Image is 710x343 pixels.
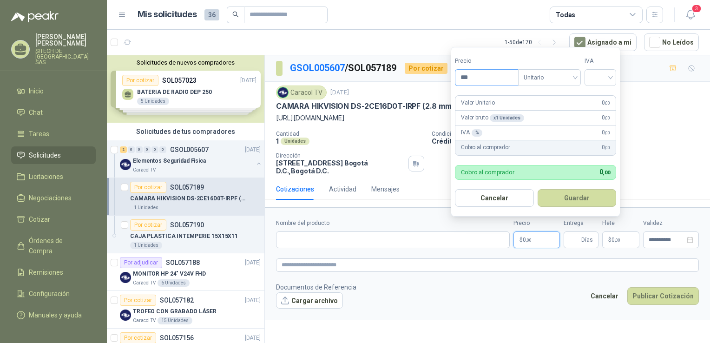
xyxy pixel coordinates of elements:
button: Cancelar [455,189,534,207]
p: / SOL057189 [290,61,397,75]
a: Inicio [11,82,96,100]
span: Remisiones [29,267,63,277]
a: Por cotizarSOL057189CAMARA HIKVISION DS-2CE16D0T-IRPF (2.8 mm) (C) HD 2MP1 Unidades [107,178,264,216]
span: ,00 [615,237,620,243]
div: 0 [136,146,143,153]
span: 0 [523,237,532,243]
label: Flete [602,219,639,228]
span: Configuración [29,289,70,299]
p: Cantidad [276,131,424,137]
span: Licitaciones [29,171,63,182]
span: 0 [599,168,610,176]
span: ,00 [526,237,532,243]
p: TROFEO CON GRABADO LÁSER [133,307,217,316]
p: [DATE] [245,258,261,267]
span: Tareas [29,129,49,139]
p: SITECH DE [GEOGRAPHIC_DATA] SAS [35,48,96,65]
p: Dirección [276,152,405,159]
p: Cobro al comprador [461,143,510,152]
img: Company Logo [278,87,288,98]
h1: Mis solicitudes [138,8,197,21]
p: SOL057156 [160,335,194,341]
p: CAMARA HIKVISION DS-2CE16D0T-IRPF (2.8 mm) (C) HD 2MP [276,101,497,111]
a: Licitaciones [11,168,96,185]
p: Valor bruto [461,113,524,122]
p: GSOL005607 [170,146,209,153]
span: 0 [611,237,620,243]
div: 2 [120,146,127,153]
div: Por cotizar [120,295,156,306]
label: Nombre del producto [276,219,510,228]
span: Inicio [29,86,44,96]
span: Unitario [524,71,575,85]
a: Remisiones [11,264,96,281]
a: 2 0 0 0 0 0 GSOL005607[DATE] Company LogoElementos Seguridad FisicaCaracol TV [120,144,263,174]
a: Por cotizarSOL057182[DATE] Company LogoTROFEO CON GRABADO LÁSERCaracol TV15 Unidades [107,291,264,329]
a: GSOL005607 [290,62,345,73]
div: % [472,129,483,137]
a: Por adjudicarSOL057188[DATE] Company LogoMONITOR HP 24" V24V FHDCaracol TV6 Unidades [107,253,264,291]
img: Company Logo [120,272,131,283]
span: Cotizar [29,214,50,224]
div: Caracol TV [276,86,327,99]
label: Validez [643,219,699,228]
div: 15 Unidades [158,317,192,324]
div: Solicitudes de nuevos compradoresPor cotizarSOL057023[DATE] BATERIA DE RADIO DEP 2505 UnidadesPor... [107,55,264,123]
p: Valor Unitario [461,99,495,107]
div: 0 [144,146,151,153]
button: Guardar [538,189,617,207]
button: Solicitudes de nuevos compradores [111,59,261,66]
p: [DATE] [245,334,261,343]
p: IVA [461,128,482,137]
span: Solicitudes [29,150,61,160]
span: ,00 [603,170,610,176]
p: Caracol TV [133,317,156,324]
p: $ 0,00 [602,231,639,248]
img: Logo peakr [11,11,59,22]
p: Documentos de Referencia [276,282,356,292]
div: 0 [151,146,158,153]
img: Company Logo [120,159,131,170]
p: CAMARA HIKVISION DS-2CE16D0T-IRPF (2.8 mm) (C) HD 2MP [130,194,246,203]
label: IVA [585,57,616,66]
p: MONITOR HP 24" V24V FHD [133,270,206,278]
div: Por adjudicar [120,257,162,268]
span: 3 [691,4,702,13]
p: Caracol TV [133,166,156,174]
div: x 1 Unidades [490,114,524,122]
p: 1 [276,137,279,145]
div: Todas [556,10,575,20]
span: Días [581,232,593,248]
div: Por cotizar [130,219,166,231]
span: Manuales y ayuda [29,310,82,320]
a: Por cotizarSOL057190CAJA PLASTICA INTEMPERIE 15X15X111 Unidades [107,216,264,253]
button: Asignado a mi [569,33,637,51]
div: Unidades [281,138,309,145]
p: Cobro al comprador [461,169,514,175]
p: Caracol TV [133,279,156,287]
p: $0,00 [513,231,560,248]
p: [URL][DOMAIN_NAME] [276,113,699,123]
button: Cancelar [585,287,624,305]
span: search [232,11,239,18]
span: 0 [602,143,610,152]
span: Negociaciones [29,193,72,203]
p: [DATE] [330,88,349,97]
span: 0 [602,99,610,107]
p: [DATE] [245,296,261,305]
span: 36 [204,9,219,20]
p: Condición de pago [432,131,707,137]
a: Manuales y ayuda [11,306,96,324]
p: [STREET_ADDRESS] Bogotá D.C. , Bogotá D.C. [276,159,405,175]
a: Configuración [11,285,96,303]
label: Precio [455,57,518,66]
button: No Leídos [644,33,699,51]
span: Órdenes de Compra [29,236,87,256]
p: SOL057188 [166,259,200,266]
button: Publicar Cotización [627,287,699,305]
div: Solicitudes de tus compradores [107,123,264,140]
div: Actividad [329,184,356,194]
button: 3 [682,7,699,23]
p: SOL057189 [170,184,204,191]
div: 0 [128,146,135,153]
